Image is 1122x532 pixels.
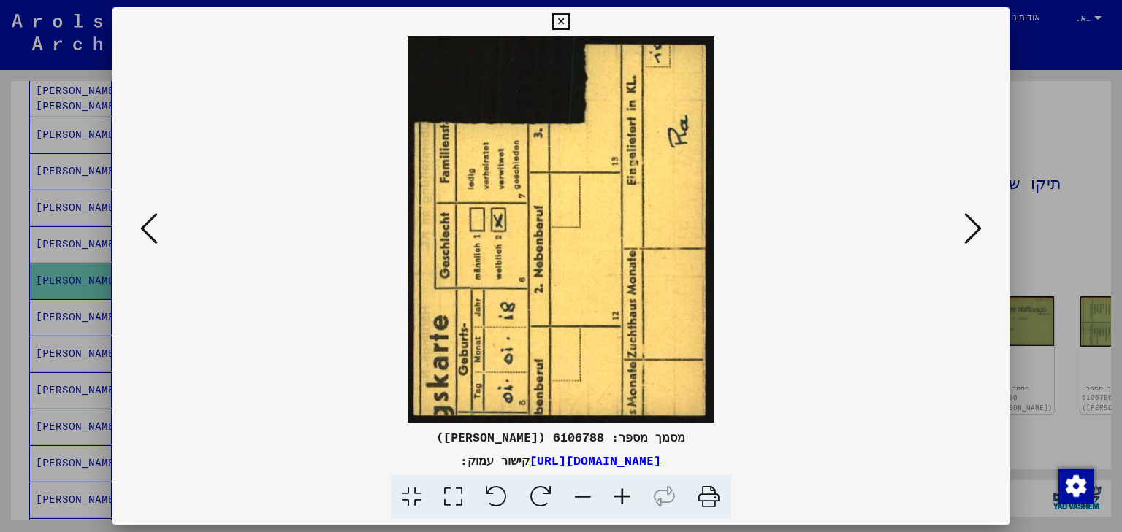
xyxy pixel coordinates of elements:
div: שינוי הסכמה [1058,468,1093,503]
a: [URL][DOMAIN_NAME] [530,453,661,468]
img: שינוי הסכמה [1058,469,1094,504]
font: מסמך מספר: 6106788 ([PERSON_NAME]) [436,430,685,444]
img: 002.jpg [162,36,961,423]
font: קישור עמוק: [460,453,530,468]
